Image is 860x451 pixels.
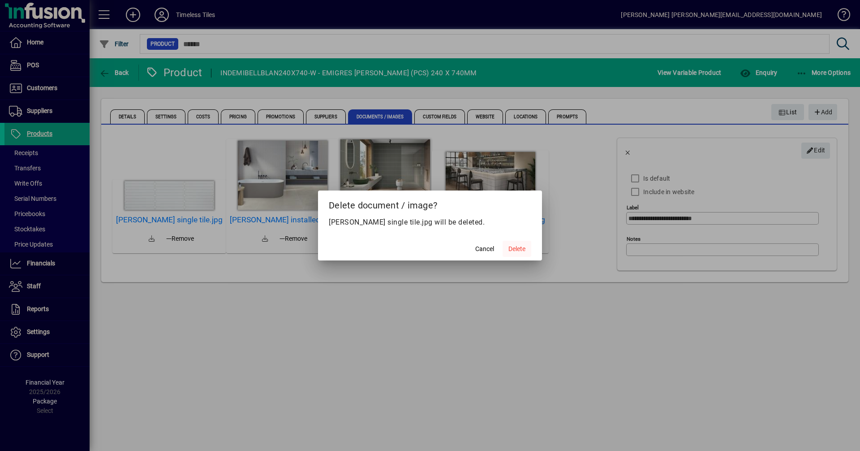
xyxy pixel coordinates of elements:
p: [PERSON_NAME] single tile.jpg will be deleted. [329,217,531,228]
button: Cancel [470,241,499,257]
span: Cancel [475,244,494,254]
button: Delete [503,241,531,257]
span: Delete [508,244,525,254]
h2: Delete document / image? [318,191,542,217]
